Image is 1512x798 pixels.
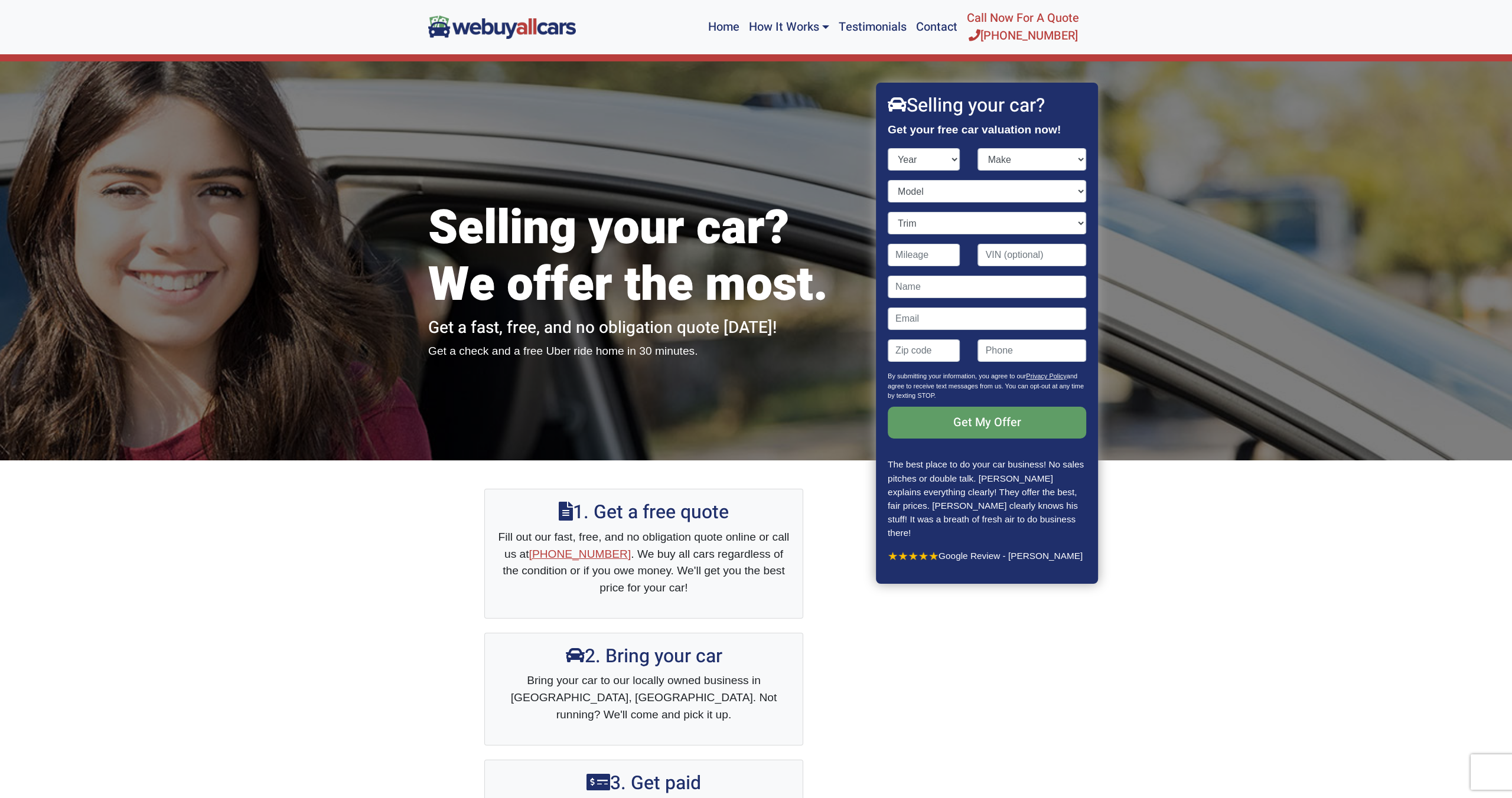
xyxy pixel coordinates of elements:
[888,308,1086,330] input: Email
[744,5,834,50] a: How It Works
[888,339,960,362] input: Zip code
[888,371,1086,407] p: By submitting your information, you agree to our and agree to receive text messages from us. You ...
[428,343,859,360] p: Get a check and a free Uber ride home in 30 minutes.
[1026,372,1066,380] a: Privacy Policy
[888,94,1086,117] h2: Selling your car?
[497,501,791,524] h2: 1. Get a free quote
[497,645,791,668] h2: 2. Bring your car
[497,529,791,597] p: Fill out our fast, free, and no obligation quote online or call us at . We buy all cars regardles...
[497,672,791,723] p: Bring your car to our locally owned business in [GEOGRAPHIC_DATA], [GEOGRAPHIC_DATA]. Not running...
[703,5,744,50] a: Home
[834,5,911,50] a: Testimonials
[428,15,576,38] img: We Buy All Cars in NJ logo
[428,200,859,313] h1: Selling your car? We offer the most.
[911,5,962,50] a: Contact
[888,244,960,266] input: Mileage
[888,457,1086,539] p: The best place to do your car business! No sales pitches or double talk. [PERSON_NAME] explains e...
[962,5,1084,50] a: Call Now For A Quote[PHONE_NUMBER]
[888,148,1086,457] form: Contact form
[978,339,1087,362] input: Phone
[888,407,1086,439] input: Get My Offer
[529,548,631,560] a: [PHONE_NUMBER]
[497,772,791,794] h2: 3. Get paid
[888,276,1086,298] input: Name
[888,123,1061,136] strong: Get your free car valuation now!
[888,549,1086,562] p: Google Review - [PERSON_NAME]
[428,318,859,338] h2: Get a fast, free, and no obligation quote [DATE]!
[978,244,1087,266] input: VIN (optional)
